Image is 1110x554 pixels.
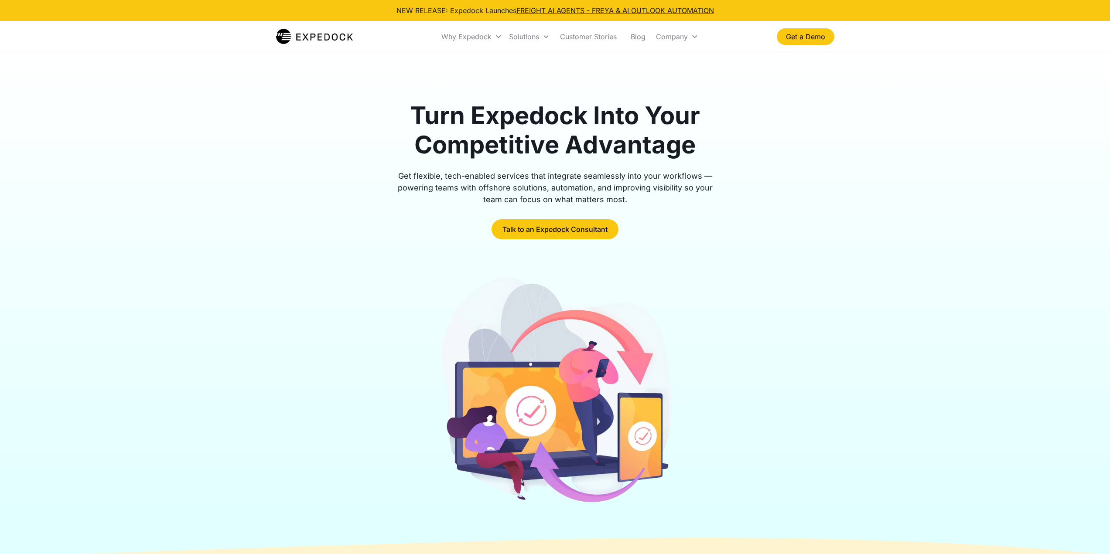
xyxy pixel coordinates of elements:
[441,32,492,41] div: Why Expedock
[652,22,702,51] div: Company
[505,22,553,51] div: Solutions
[388,170,723,205] div: Get flexible, tech-enabled services that integrate seamlessly into your workflows — powering team...
[438,22,505,51] div: Why Expedock
[388,101,723,160] h1: Turn Expedock Into Your Competitive Advantage
[624,22,652,51] a: Blog
[492,219,618,239] a: Talk to an Expedock Consultant
[656,32,688,41] div: Company
[516,6,714,15] a: FREIGHT AI AGENTS - FREYA & AI OUTLOOK AUTOMATION
[276,28,353,45] a: home
[509,32,539,41] div: Solutions
[553,22,624,51] a: Customer Stories
[777,28,834,45] a: Get a Demo
[436,274,674,510] img: arrow pointing to cellphone from laptop, and arrow from laptop to cellphone
[396,5,714,16] div: NEW RELEASE: Expedock Launches
[276,28,353,45] img: Expedock Logo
